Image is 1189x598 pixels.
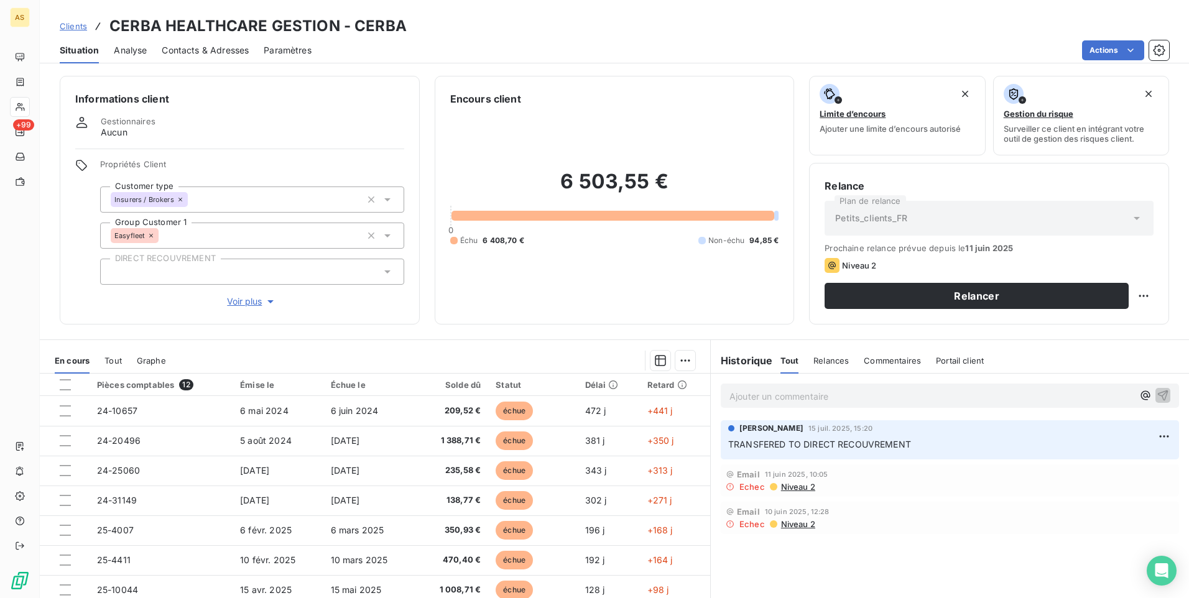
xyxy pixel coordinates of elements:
span: +350 j [647,435,674,446]
span: 196 j [585,525,605,535]
span: 209,52 € [423,405,481,417]
span: Ajouter une limite d’encours autorisé [820,124,961,134]
span: [DATE] [331,495,360,505]
span: Échu [460,235,478,246]
span: échue [496,491,533,510]
span: 15 avr. 2025 [240,584,292,595]
span: 6 408,70 € [483,235,524,246]
span: Gestion du risque [1004,109,1073,119]
h2: 6 503,55 € [450,169,779,206]
span: 472 j [585,405,606,416]
span: 6 févr. 2025 [240,525,292,535]
span: 10 juin 2025, 12:28 [765,508,830,515]
span: Gestionnaires [101,116,155,126]
a: +99 [10,122,29,142]
span: Echec [739,519,765,529]
span: 470,40 € [423,554,481,566]
h6: Relance [825,178,1154,193]
span: Contacts & Adresses [162,44,249,57]
span: 25-4007 [97,525,134,535]
span: Niveau 2 [842,260,876,270]
div: Émise le [240,380,315,390]
span: 10 févr. 2025 [240,554,295,565]
span: échue [496,402,533,420]
span: +441 j [647,405,673,416]
span: Portail client [936,356,984,366]
span: Analyse [114,44,147,57]
span: 24-31149 [97,495,137,505]
span: 11 juin 2025 [965,243,1013,253]
h6: Historique [711,353,773,368]
div: Délai [585,380,632,390]
div: Open Intercom Messenger [1147,556,1177,586]
span: Niveau 2 [780,519,815,529]
span: 192 j [585,554,605,565]
span: [DATE] [240,495,269,505]
span: Easyfleet [114,232,145,239]
span: échue [496,461,533,480]
span: +99 [13,119,34,131]
div: Pièces comptables [97,379,225,390]
input: Ajouter une valeur [188,194,198,205]
div: AS [10,7,30,27]
h6: Informations client [75,91,404,106]
h3: CERBA HEALTHCARE GESTION - CERBA [109,15,407,37]
span: Petits_clients_FR [835,212,907,224]
div: Échue le [331,380,409,390]
span: Niveau 2 [780,482,815,492]
input: Ajouter une valeur [159,230,169,241]
span: 343 j [585,465,607,476]
span: 25-10044 [97,584,138,595]
span: 94,85 € [749,235,779,246]
span: 302 j [585,495,607,505]
span: 10 mars 2025 [331,554,388,565]
span: TRANSFERED TO DIRECT RECOUVREMENT [728,439,911,449]
span: 381 j [585,435,605,446]
span: Non-échu [708,235,744,246]
div: Retard [647,380,703,390]
img: Logo LeanPay [10,571,30,591]
span: [DATE] [331,435,360,446]
span: 24-25060 [97,465,140,476]
h6: Encours client [450,91,521,106]
span: 24-10657 [97,405,137,416]
span: 6 juin 2024 [331,405,379,416]
span: Situation [60,44,99,57]
span: En cours [55,356,90,366]
span: 128 j [585,584,605,595]
span: 235,58 € [423,464,481,477]
span: Voir plus [227,295,277,308]
span: +313 j [647,465,673,476]
span: Insurers / Brokers [114,196,174,203]
span: 25-4411 [97,554,131,565]
span: Clients [60,21,87,31]
span: 350,93 € [423,524,481,536]
button: Actions [1082,40,1144,60]
div: Solde dû [423,380,481,390]
span: Tout [780,356,799,366]
span: 1 388,71 € [423,435,481,447]
span: 15 mai 2025 [331,584,382,595]
span: Paramètres [264,44,312,57]
span: Surveiller ce client en intégrant votre outil de gestion des risques client. [1004,124,1159,144]
span: 12 [179,379,193,390]
span: Propriétés Client [100,159,404,177]
span: 1 008,71 € [423,584,481,596]
div: Statut [496,380,570,390]
span: échue [496,431,533,450]
span: +168 j [647,525,673,535]
span: +271 j [647,495,672,505]
span: [PERSON_NAME] [739,423,803,434]
span: Tout [104,356,122,366]
span: 11 juin 2025, 10:05 [765,471,828,478]
span: Limite d’encours [820,109,886,119]
span: [DATE] [331,465,360,476]
input: Ajouter une valeur [111,266,121,277]
span: Graphe [137,356,166,366]
span: +164 j [647,554,673,565]
span: Email [737,469,760,479]
span: Aucun [101,126,127,139]
span: Relances [813,356,849,366]
span: 0 [448,225,453,235]
span: Email [737,507,760,517]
